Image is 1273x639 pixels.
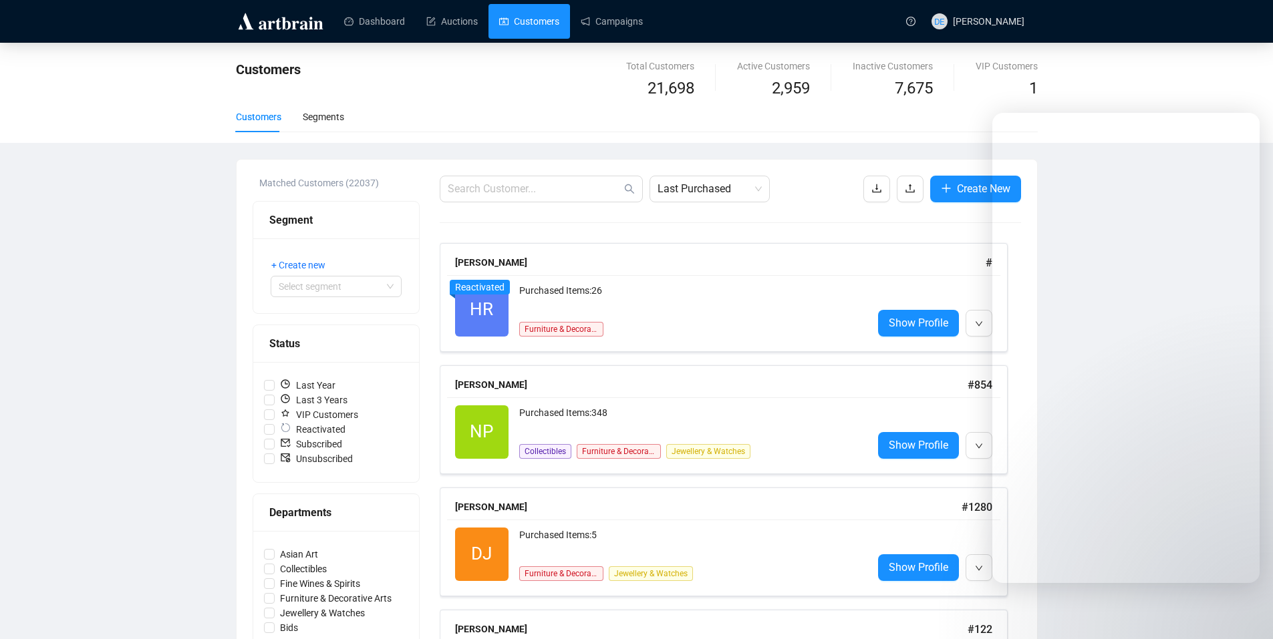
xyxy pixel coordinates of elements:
button: + Create new [271,254,336,276]
a: Show Profile [878,310,959,337]
div: VIP Customers [976,59,1038,73]
div: Total Customers [626,59,694,73]
a: [PERSON_NAME]#HRReactivatedPurchased Items:26Furniture & Decorative ArtsShow Profile [440,243,1021,352]
a: Dashboard [344,4,405,39]
a: Show Profile [878,432,959,459]
span: Jewellery & Watches [609,566,693,581]
div: Customers [236,110,281,124]
span: 7,675 [895,76,933,101]
div: Matched Customers (22037) [259,176,420,190]
span: HR [470,296,493,323]
span: # 854 [968,379,992,391]
div: Segments [303,110,344,124]
span: Last Purchased [658,176,762,202]
span: [PERSON_NAME] [953,16,1024,27]
iframe: Intercom live chat [992,113,1260,583]
span: Reactivated [275,422,351,437]
span: 2,959 [772,76,810,101]
div: Purchased Items: 5 [519,527,862,554]
a: [PERSON_NAME]#854NPPurchased Items:348CollectiblesFurniture & Decorative ArtsJewellery & WatchesS... [440,365,1021,474]
span: Show Profile [889,314,948,331]
span: Asian Art [275,547,323,562]
span: Furniture & Decorative Arts [577,444,661,459]
span: search [624,184,635,194]
div: Departments [269,504,403,521]
span: Customers [236,61,301,77]
span: Furniture & Decorative Arts [519,322,603,337]
span: Fine Wines & Spirits [275,576,366,591]
span: 21,698 [648,76,694,101]
span: download [871,183,882,194]
span: down [975,442,983,450]
span: Collectibles [519,444,571,459]
span: Jewellery & Watches [275,606,370,620]
span: Furniture & Decorative Arts [519,566,603,581]
span: + Create new [271,258,325,272]
span: VIP Customers [275,407,364,422]
input: Search Customer... [448,181,621,197]
span: DJ [471,540,492,568]
span: Subscribed [275,437,347,451]
img: logo [236,11,325,32]
span: Bids [275,620,303,635]
div: Purchased Items: 348 [519,405,862,432]
span: # 122 [968,623,992,636]
span: question-circle [906,17,915,26]
span: down [975,564,983,572]
div: [PERSON_NAME] [455,499,962,514]
a: Customers [499,4,559,39]
span: Furniture & Decorative Arts [275,591,397,606]
span: Last Year [275,378,341,393]
span: Last 3 Years [275,393,353,407]
span: Show Profile [889,559,948,576]
span: Show Profile [889,437,948,453]
div: [PERSON_NAME] [455,377,968,392]
span: 1 [1029,79,1038,97]
span: NP [470,418,493,445]
a: [PERSON_NAME]#1280DJPurchased Items:5Furniture & Decorative ArtsJewellery & WatchesShow Profile [440,487,1021,596]
div: Active Customers [737,59,810,73]
a: Show Profile [878,554,959,581]
button: Create New [930,176,1021,202]
span: down [975,320,983,328]
span: Create New [957,180,1010,197]
div: [PERSON_NAME] [455,255,986,270]
div: Status [269,335,403,352]
span: Collectibles [275,562,332,576]
div: Purchased Items: 26 [519,283,862,310]
div: Segment [269,212,403,228]
span: Reactivated [455,282,505,292]
span: upload [905,183,915,194]
span: Jewellery & Watches [666,444,750,459]
div: [PERSON_NAME] [455,622,968,636]
span: Unsubscribed [275,451,358,466]
span: plus [941,183,952,194]
a: Campaigns [581,4,643,39]
span: # 1280 [962,501,992,513]
iframe: Intercom live chat [1228,594,1260,626]
span: DE [934,14,945,28]
span: # [986,256,992,269]
div: Inactive Customers [853,59,933,73]
a: Auctions [426,4,478,39]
